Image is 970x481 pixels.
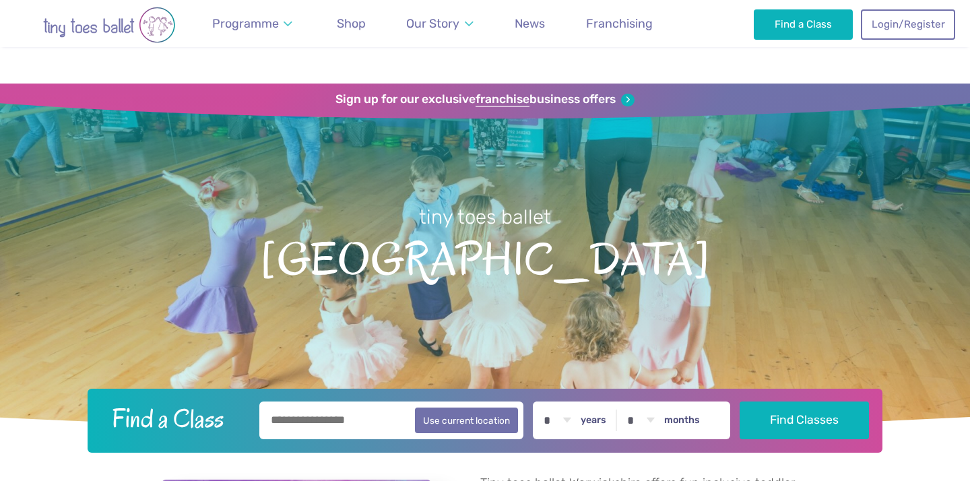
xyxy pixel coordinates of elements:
[101,402,251,435] h2: Find a Class
[586,16,653,30] span: Franchising
[337,16,366,30] span: Shop
[580,9,659,39] a: Franchising
[212,16,279,30] span: Programme
[509,9,551,39] a: News
[515,16,545,30] span: News
[400,9,480,39] a: Our Story
[740,402,870,439] button: Find Classes
[15,7,203,43] img: tiny toes ballet
[206,9,299,39] a: Programme
[415,408,518,433] button: Use current location
[664,414,700,426] label: months
[581,414,606,426] label: years
[331,9,372,39] a: Shop
[24,230,946,285] span: [GEOGRAPHIC_DATA]
[476,92,529,107] strong: franchise
[419,205,551,228] small: tiny toes ballet
[754,9,853,39] a: Find a Class
[861,9,955,39] a: Login/Register
[335,92,634,107] a: Sign up for our exclusivefranchisebusiness offers
[406,16,459,30] span: Our Story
